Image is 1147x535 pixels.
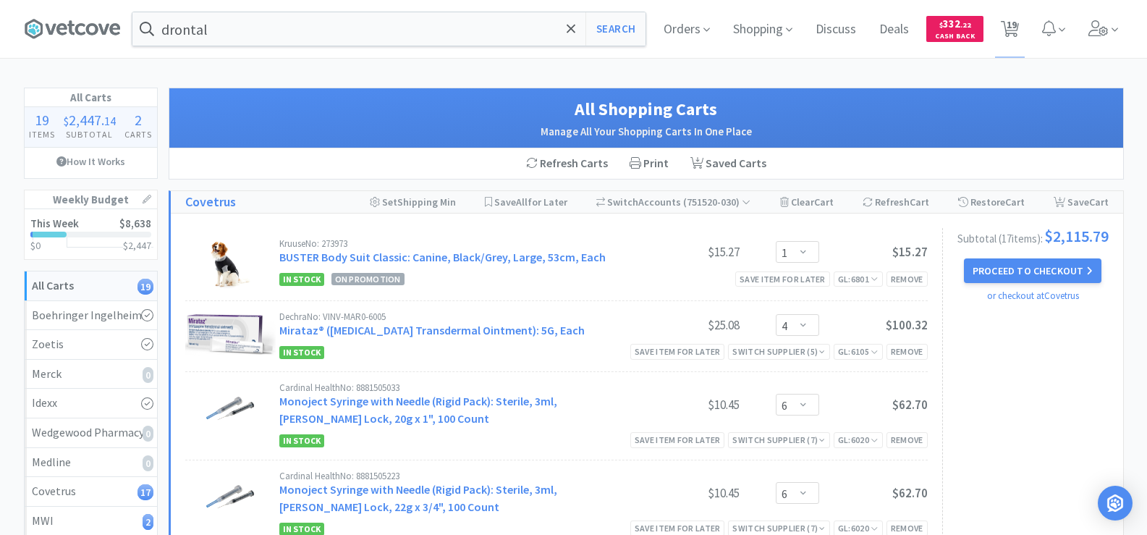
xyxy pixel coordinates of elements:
[25,360,157,389] a: Merck0
[185,312,276,356] img: a78874c07f4c4205acf2b73ddde49221_405554.png
[279,482,557,514] a: Monoject Syringe with Needle (Rigid Pack): Sterile, 3ml, [PERSON_NAME] Lock, 22g x 3/4", 100 Count
[964,258,1101,283] button: Proceed to Checkout
[184,123,1109,140] h2: Manage All Your Shopping Carts In One Place
[123,240,151,250] h3: $
[735,271,830,287] div: Save item for later
[681,195,750,208] span: ( 751520-030 )
[1044,228,1109,244] span: $2,115.79
[32,306,150,325] div: Boehringer Ingelheim
[32,453,150,472] div: Medline
[25,190,157,209] h1: Weekly Budget
[732,433,825,447] div: Switch Supplier ( 7 )
[331,273,405,285] span: On Promotion
[585,12,646,46] button: Search
[382,195,397,208] span: Set
[25,418,157,448] a: Wedgewood Pharmacy0
[631,484,740,502] div: $10.45
[64,114,69,128] span: $
[59,113,120,127] div: .
[137,279,153,295] i: 19
[25,271,157,301] a: All Carts19
[631,243,740,261] div: $15.27
[32,512,150,531] div: MWI
[143,455,153,471] i: 0
[35,111,49,129] span: 19
[279,323,585,337] a: Mirataz® ([MEDICAL_DATA] Transdermal Ointment): 5G, Each
[32,424,150,442] div: Wedgewood Pharmacy
[1005,195,1025,208] span: Cart
[939,17,971,30] span: 332
[607,195,638,208] span: Switch
[596,191,751,213] div: Accounts
[631,316,740,334] div: $25.08
[32,482,150,501] div: Covetrus
[886,344,928,359] div: Remove
[838,346,879,357] span: GL: 6105
[960,20,971,30] span: . 22
[987,290,1079,302] a: or checkout at Covetrus
[69,111,101,129] span: 2,447
[630,344,725,359] div: Save item for later
[279,250,606,264] a: BUSTER Body Suit Classic: Canine, Black/Grey, Large, 53cm, Each
[810,23,862,36] a: Discuss
[30,239,41,252] span: $0
[892,397,928,413] span: $62.70
[32,335,150,354] div: Zoetis
[135,111,142,129] span: 2
[939,20,943,30] span: $
[863,191,929,213] div: Refresh
[494,195,567,208] span: Save for Later
[119,216,151,230] span: $8,638
[25,127,59,141] h4: Items
[1054,191,1109,213] div: Save
[780,191,834,213] div: Clear
[59,127,120,141] h4: Subtotal
[892,244,928,260] span: $15.27
[184,96,1109,123] h1: All Shopping Carts
[25,301,157,331] a: Boehringer Ingelheim
[207,239,254,290] img: be38c9f68f8349a9acc8f23787d13997_287061.png
[128,239,151,252] span: 2,447
[370,191,456,213] div: Shipping Min
[910,195,929,208] span: Cart
[515,148,619,179] div: Refresh Carts
[279,239,631,248] div: Kruuse No: 273973
[32,278,74,292] strong: All Carts
[516,195,528,208] span: All
[143,367,153,383] i: 0
[205,471,255,522] img: da6956767185411290796ba4673c3670_20457.png
[25,477,157,507] a: Covetrus17
[185,192,236,213] a: Covetrus
[935,33,975,42] span: Cash Back
[630,432,725,447] div: Save item for later
[957,228,1109,244] div: Subtotal ( 17 item s ):
[838,523,879,534] span: GL: 6020
[279,434,324,447] span: In Stock
[619,148,680,179] div: Print
[32,365,150,384] div: Merck
[279,383,631,392] div: Cardinal Health No: 8881505033
[958,191,1025,213] div: Restore
[995,25,1025,38] a: 19
[143,514,153,530] i: 2
[279,471,631,481] div: Cardinal Health No: 8881505223
[25,389,157,418] a: Idexx
[25,88,157,107] h1: All Carts
[30,218,79,229] h2: This Week
[886,432,928,447] div: Remove
[1089,195,1109,208] span: Cart
[120,127,156,141] h4: Carts
[680,148,777,179] a: Saved Carts
[132,12,646,46] input: Search by item, sku, manufacturer, ingredient, size...
[143,426,153,442] i: 0
[838,274,879,285] span: GL: 6801
[732,345,825,358] div: Switch Supplier ( 5 )
[279,312,631,321] div: Dechra No: VINV-MAR0-6005
[873,23,915,36] a: Deals
[205,383,255,434] img: efa7c8607ccb4020a1cf5c6426a68e78_27755.png
[886,271,928,287] div: Remove
[732,521,825,535] div: Switch Supplier ( 7 )
[838,434,879,445] span: GL: 6020
[814,195,834,208] span: Cart
[279,273,324,286] span: In Stock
